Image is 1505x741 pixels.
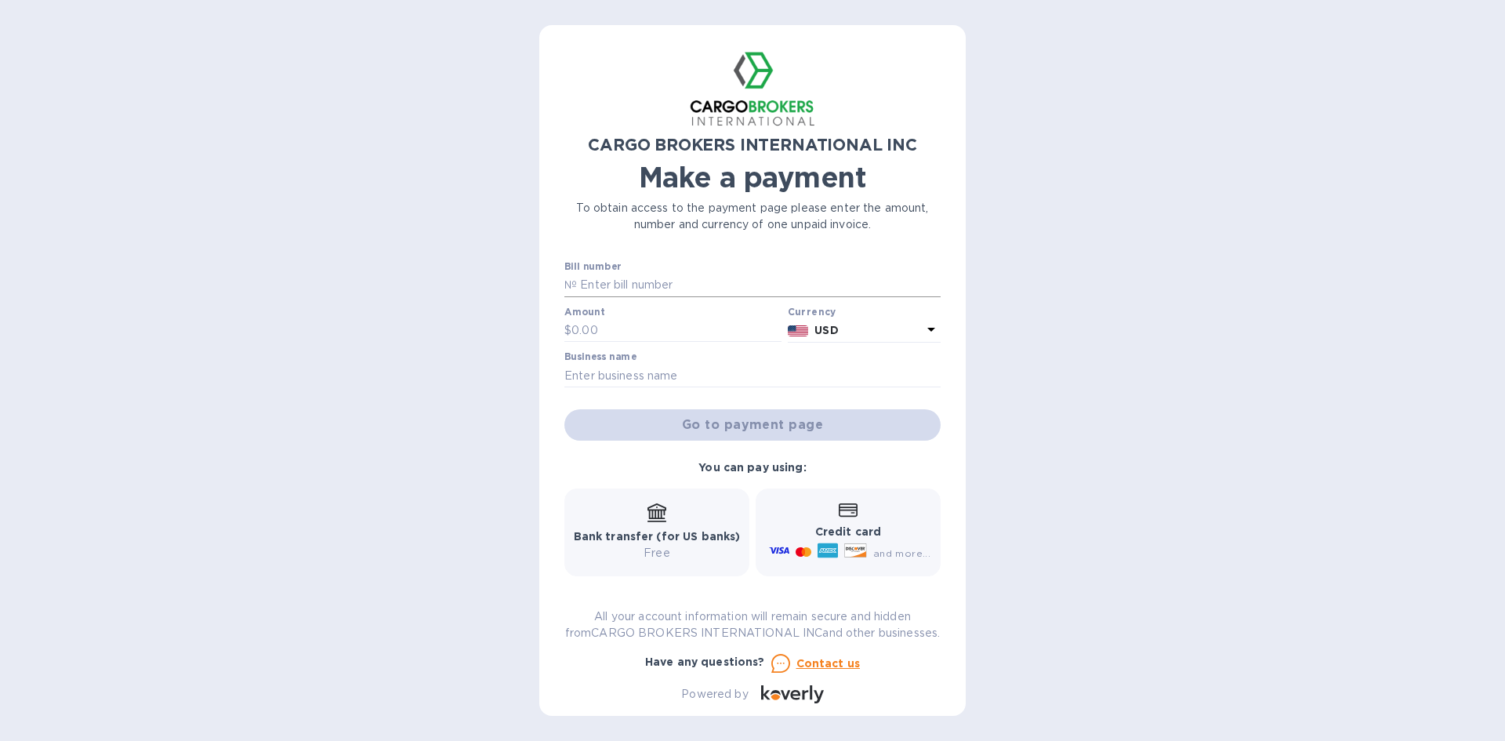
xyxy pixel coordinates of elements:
[814,324,838,336] b: USD
[645,656,765,668] b: Have any questions?
[571,319,782,343] input: 0.00
[588,135,917,154] b: CARGO BROKERS INTERNATIONAL INC
[796,657,861,670] u: Contact us
[564,277,577,293] p: №
[564,161,941,194] h1: Make a payment
[788,325,809,336] img: USD
[564,263,621,272] label: Bill number
[564,364,941,387] input: Enter business name
[564,307,604,317] label: Amount
[577,274,941,297] input: Enter bill number
[564,608,941,641] p: All your account information will remain secure and hidden from CARGO BROKERS INTERNATIONAL INC a...
[564,322,571,339] p: $
[564,353,636,362] label: Business name
[564,200,941,233] p: To obtain access to the payment page please enter the amount, number and currency of one unpaid i...
[574,545,741,561] p: Free
[873,547,930,559] span: and more...
[815,525,881,538] b: Credit card
[574,530,741,543] b: Bank transfer (for US banks)
[681,686,748,703] p: Powered by
[698,461,806,474] b: You can pay using:
[788,306,836,318] b: Currency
